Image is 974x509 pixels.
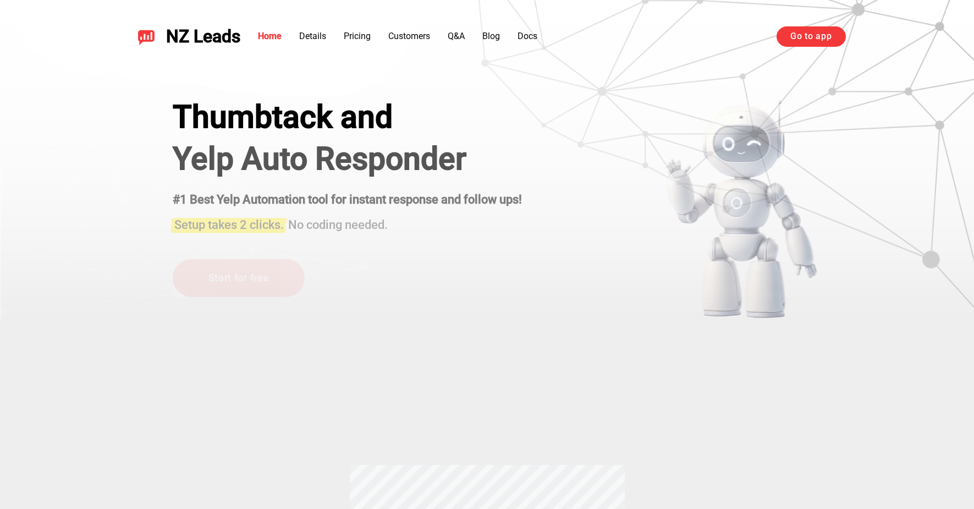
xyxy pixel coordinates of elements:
[448,31,465,41] a: Q&A
[388,31,430,41] a: Customers
[258,31,282,41] a: Home
[664,99,818,319] img: yelp bot
[173,193,522,207] strong: #1 Best Yelp Automation tool for instant response and follow ups!
[482,31,500,41] a: Blog
[299,31,326,41] a: Details
[173,99,522,135] div: Thumbtack and
[173,141,522,177] h1: Yelp Auto Responder
[137,28,155,45] img: NZ Leads logo
[174,218,284,232] span: Setup takes 2 clicks.
[777,26,845,46] a: Go to app
[173,211,522,233] h3: No coding needed.
[344,31,371,41] a: Pricing
[166,26,240,47] span: NZ Leads
[518,31,537,41] a: Docs
[173,259,305,297] a: Start for free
